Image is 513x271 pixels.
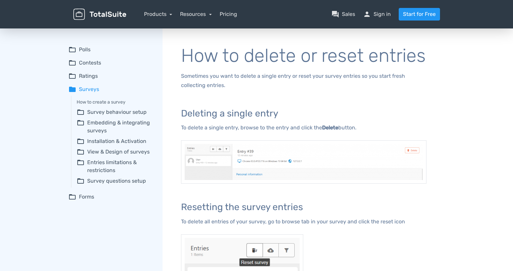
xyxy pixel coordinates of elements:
[77,177,85,185] span: folder_open
[181,123,426,132] p: To delete a single entry, browse to the entry and click the button.
[68,46,153,54] summary: folder_openPolls
[77,119,85,135] span: folder_open
[322,124,338,131] b: Delete
[363,10,391,18] a: personSign in
[181,46,426,66] h1: How to delete or reset entries
[77,108,85,116] span: folder_open
[68,59,153,67] summary: folder_openContests
[181,109,426,119] h3: Deleting a single entry
[77,158,153,174] summary: folder_openEntries limitations & restrictions
[77,137,153,145] summary: folder_openInstallation & Activation
[77,148,85,156] span: folder_open
[73,9,126,20] img: TotalSuite for WordPress
[180,11,212,17] a: Resources
[181,217,426,226] p: To delete all entries of your survey, go to browse tab in your survey and click the reset icon
[181,71,426,90] p: Sometimes you want to delete a single entry or reset your survey entries so you start fresh colle...
[331,10,339,18] span: question_answer
[68,72,76,80] span: folder_open
[220,10,237,18] a: Pricing
[77,108,153,116] summary: folder_openSurvey behaviour setup
[68,85,153,93] summary: folderSurveys
[68,193,76,201] span: folder_open
[68,193,153,201] summary: folder_openForms
[77,177,153,185] summary: folder_openSurvey questions setup
[77,137,85,145] span: folder_open
[77,148,153,156] summary: folder_openView & Design of surveys
[77,158,85,174] span: folder_open
[68,59,76,67] span: folder_open
[331,10,355,18] a: question_answerSales
[181,140,426,183] img: null
[77,119,153,135] summary: folder_openEmbedding & integrating surveys
[181,202,426,212] h3: Resetting the survey entries
[363,10,371,18] span: person
[144,11,172,17] a: Products
[399,8,440,21] a: Start for Free
[68,85,76,93] span: folder
[68,72,153,80] summary: folder_openRatings
[68,46,76,54] span: folder_open
[77,99,153,106] a: How to create a survey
